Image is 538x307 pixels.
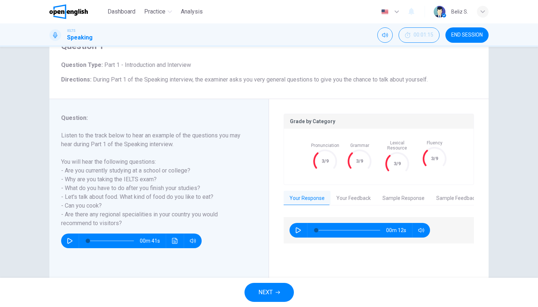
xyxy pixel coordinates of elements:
[427,140,442,145] span: Fluency
[451,7,468,16] div: Beliz S.
[49,4,88,19] img: OpenEnglish logo
[141,5,175,18] button: Practice
[105,5,138,18] button: Dashboard
[356,158,363,164] text: 3/9
[61,61,477,69] h6: Question Type :
[144,7,165,16] span: Practice
[399,27,440,43] div: Hide
[244,283,294,302] button: NEXT
[61,75,477,84] h6: Directions :
[103,61,191,68] span: Part 1 - Introduction and Interview
[430,191,483,206] button: Sample Feedback
[386,223,412,238] span: 00m 12s
[284,191,330,206] button: Your Response
[61,131,248,228] h6: Listen to the track below to hear an example of the questions you may hear during Part 1 of the S...
[49,4,105,19] a: OpenEnglish logo
[394,161,401,166] text: 3/9
[381,140,414,151] span: Lexical Resource
[140,234,166,248] span: 00m 41s
[258,287,273,297] span: NEXT
[377,191,430,206] button: Sample Response
[322,158,329,164] text: 3/9
[414,32,433,38] span: 00:01:15
[311,143,339,148] span: Pronunciation
[93,76,428,83] span: During Part 1 of the Speaking interview, the examiner asks you very general questions to give you...
[330,191,377,206] button: Your Feedback
[67,33,93,42] h1: Speaking
[178,5,206,18] button: Analysis
[290,118,468,124] p: Grade by Category
[434,6,445,18] img: Profile picture
[399,27,440,43] button: 00:01:15
[451,32,483,38] span: END SESSION
[61,114,248,122] h6: Question :
[377,27,393,43] div: Mute
[181,7,203,16] span: Analysis
[108,7,135,16] span: Dashboard
[169,234,181,248] button: Click to see the audio transcription
[380,9,389,15] img: en
[284,191,474,206] div: basic tabs example
[431,156,438,161] text: 3/9
[445,27,489,43] button: END SESSION
[67,28,75,33] span: IELTS
[350,143,369,148] span: Grammar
